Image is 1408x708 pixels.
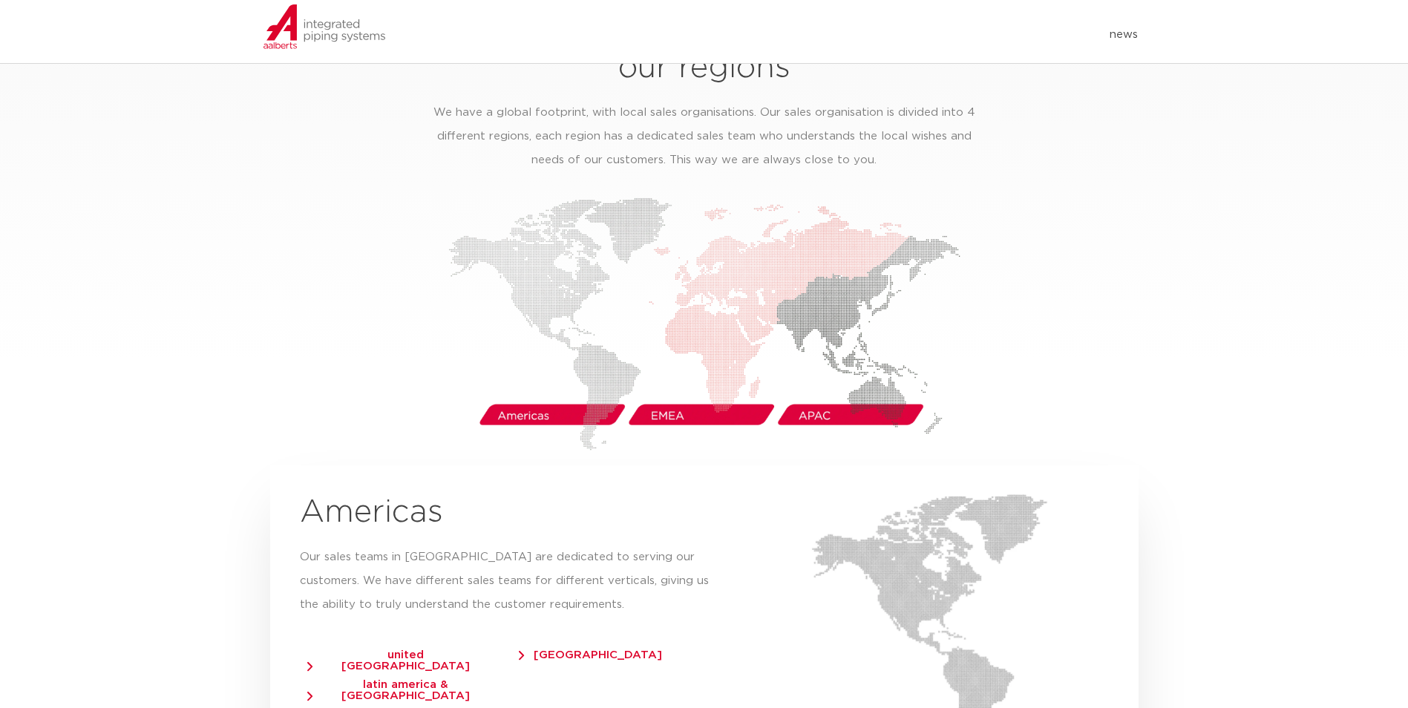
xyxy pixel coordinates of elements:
span: [GEOGRAPHIC_DATA] [519,649,662,661]
h2: our regions [270,50,1139,86]
a: news [1110,23,1138,47]
a: united [GEOGRAPHIC_DATA] [307,642,512,672]
h2: Americas [300,495,724,531]
p: We have a global footprint, with local sales organisations. Our sales organisation is divided int... [422,101,986,172]
span: united [GEOGRAPHIC_DATA] [307,649,490,672]
a: [GEOGRAPHIC_DATA] [519,642,684,661]
span: latin america & [GEOGRAPHIC_DATA] [307,679,490,701]
a: latin america & [GEOGRAPHIC_DATA] [307,672,512,701]
nav: Menu [465,23,1139,47]
p: Our sales teams in [GEOGRAPHIC_DATA] are dedicated to serving our customers. We have different sa... [300,545,724,617]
